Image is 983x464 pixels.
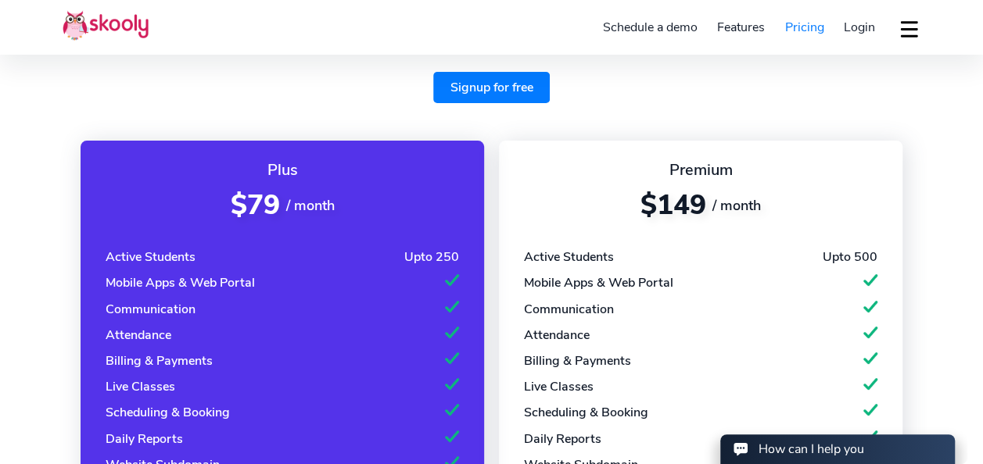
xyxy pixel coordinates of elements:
[785,19,824,36] span: Pricing
[106,301,196,318] div: Communication
[524,274,673,291] div: Mobile Apps & Web Portal
[106,274,255,291] div: Mobile Apps & Web Portal
[106,248,196,266] div: Active Students
[844,19,875,36] span: Login
[404,248,459,266] div: Upto 250
[106,352,213,369] div: Billing & Payments
[834,15,885,40] a: Login
[524,301,614,318] div: Communication
[433,72,551,103] a: Signup for free
[898,11,920,47] button: dropdown menu
[106,430,183,448] div: Daily Reports
[106,159,459,180] div: Plus
[231,187,280,223] span: $79
[823,248,877,266] div: Upto 500
[106,327,171,344] div: Attendance
[524,327,590,344] div: Attendance
[707,15,775,40] a: Features
[286,196,335,215] span: / month
[593,15,708,40] a: Schedule a demo
[640,187,706,223] span: $149
[106,404,230,421] div: Scheduling & Booking
[63,20,920,57] h1: Free for starter schools, pay when you grow
[775,15,834,40] a: Pricing
[524,248,614,266] div: Active Students
[712,196,761,215] span: / month
[106,378,175,395] div: Live Classes
[524,159,877,180] div: Premium
[63,10,149,41] img: Skooly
